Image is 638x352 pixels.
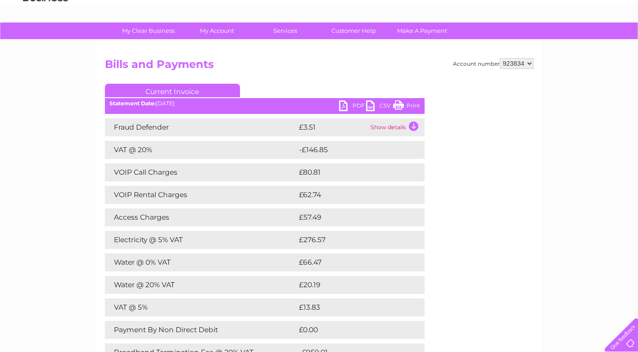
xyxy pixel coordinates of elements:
a: Log out [608,38,629,45]
td: £80.81 [297,163,406,181]
td: £13.83 [297,298,406,316]
a: CSV [366,100,393,113]
b: Statement Date: [109,100,156,107]
td: £57.49 [297,208,406,226]
img: logo.png [23,23,68,51]
a: Contact [578,38,600,45]
a: My Clear Business [111,23,186,39]
a: Energy [502,38,522,45]
td: Show details [368,118,425,136]
a: Print [393,100,420,113]
a: Blog [560,38,573,45]
td: Access Charges [105,208,297,226]
div: Account number [453,58,534,69]
a: 0333 014 3131 [468,5,530,16]
a: Services [248,23,322,39]
a: Make A Payment [385,23,459,39]
div: [DATE] [105,100,425,107]
td: £66.47 [297,253,406,271]
a: Telecoms [527,38,554,45]
td: £62.74 [297,186,406,204]
td: £276.57 [297,231,408,249]
a: PDF [339,100,366,113]
div: Clear Business is a trading name of Verastar Limited (registered in [GEOGRAPHIC_DATA] No. 3667643... [107,5,532,44]
td: £3.51 [297,118,368,136]
td: -£146.85 [297,141,409,159]
td: VOIP Rental Charges [105,186,297,204]
td: Water @ 20% VAT [105,276,297,294]
td: Payment By Non Direct Debit [105,321,297,339]
td: Electricity @ 5% VAT [105,231,297,249]
td: £20.19 [297,276,406,294]
td: VOIP Call Charges [105,163,297,181]
a: Water [480,38,497,45]
h2: Bills and Payments [105,58,534,75]
td: VAT @ 5% [105,298,297,316]
td: £0.00 [297,321,404,339]
a: My Account [180,23,254,39]
a: Customer Help [317,23,391,39]
a: Current Invoice [105,84,240,97]
td: Water @ 0% VAT [105,253,297,271]
td: VAT @ 20% [105,141,297,159]
td: Fraud Defender [105,118,297,136]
